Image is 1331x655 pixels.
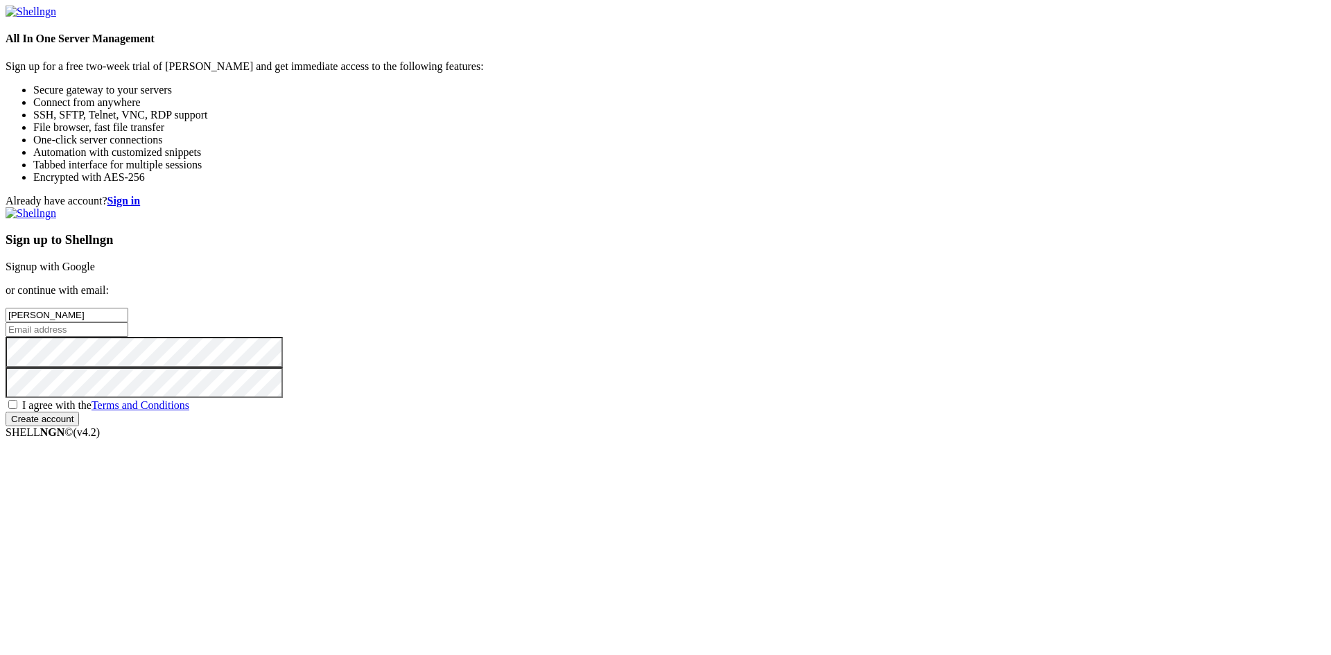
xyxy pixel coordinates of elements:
[33,96,1325,109] li: Connect from anywhere
[6,308,128,322] input: Full name
[40,426,65,438] b: NGN
[6,426,100,438] span: SHELL ©
[33,109,1325,121] li: SSH, SFTP, Telnet, VNC, RDP support
[33,171,1325,184] li: Encrypted with AES-256
[92,399,189,411] a: Terms and Conditions
[33,159,1325,171] li: Tabbed interface for multiple sessions
[33,121,1325,134] li: File browser, fast file transfer
[33,134,1325,146] li: One-click server connections
[6,33,1325,45] h4: All In One Server Management
[6,412,79,426] input: Create account
[6,207,56,220] img: Shellngn
[6,261,95,272] a: Signup with Google
[8,400,17,409] input: I agree with theTerms and Conditions
[6,195,1325,207] div: Already have account?
[6,60,1325,73] p: Sign up for a free two-week trial of [PERSON_NAME] and get immediate access to the following feat...
[6,284,1325,297] p: or continue with email:
[6,232,1325,247] h3: Sign up to Shellngn
[33,84,1325,96] li: Secure gateway to your servers
[107,195,141,207] a: Sign in
[33,146,1325,159] li: Automation with customized snippets
[22,399,189,411] span: I agree with the
[6,6,56,18] img: Shellngn
[73,426,101,438] span: 4.2.0
[6,322,128,337] input: Email address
